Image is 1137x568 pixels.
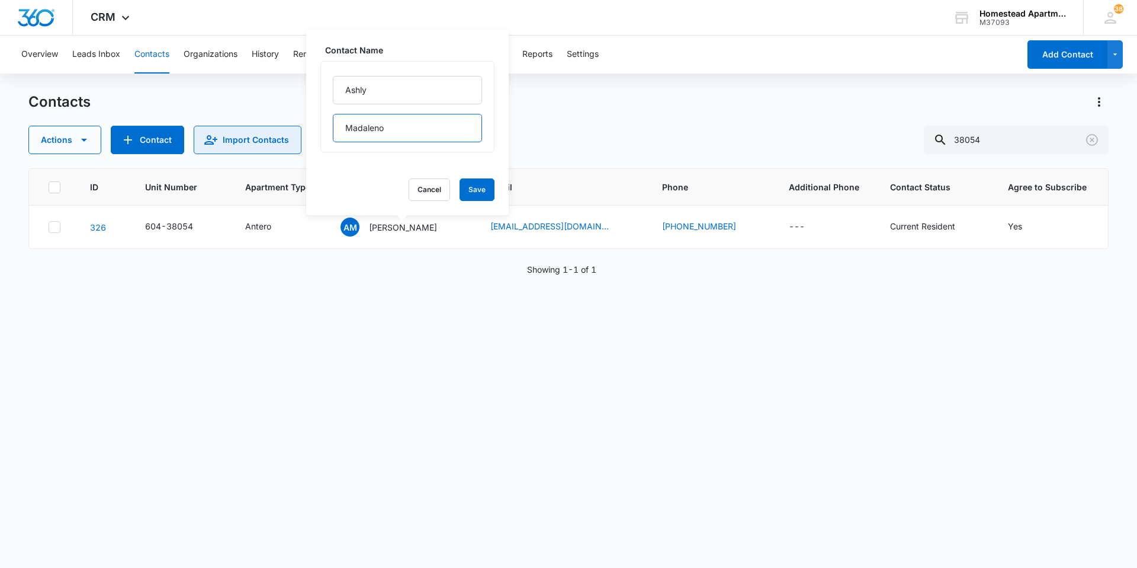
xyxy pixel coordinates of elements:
button: Actions [1090,92,1109,111]
div: Phone - (970) 744-0317 - Select to Edit Field [662,220,757,234]
span: AM [341,218,359,237]
button: History [252,36,279,74]
button: Organizations [184,36,237,74]
span: Apartment Type [245,181,313,193]
div: Additional Phone - - Select to Edit Field [789,220,826,234]
button: Settings [567,36,599,74]
button: Add Contact [111,126,184,154]
h1: Contacts [28,93,91,111]
span: CRM [91,11,115,23]
span: Contact Status [890,181,962,193]
button: Contacts [134,36,169,74]
span: ID [90,181,99,193]
span: Phone [662,181,743,193]
div: Contact Status - Current Resident - Select to Edit Field [890,220,977,234]
p: [PERSON_NAME] [369,221,437,234]
div: notifications count [1114,4,1123,14]
input: Last Name [333,114,482,142]
button: Reports [522,36,553,74]
button: Clear [1083,130,1101,149]
div: --- [789,220,805,234]
div: Apartment Type - Antero - Select to Edit Field [245,220,293,234]
div: Unit Number - 604-38054 - Select to Edit Field [145,220,214,234]
input: Search Contacts [924,126,1109,154]
div: Agree to Subscribe - Yes - Select to Edit Field [1008,220,1043,234]
label: Contact Name [325,44,499,56]
span: Agree to Subscribe [1008,181,1089,193]
div: Yes [1008,220,1022,232]
div: Email - madaleno1515@gmail.com - Select to Edit Field [490,220,630,234]
button: Actions [28,126,101,154]
div: Contact Name - Ashly Madaleno - Select to Edit Field [341,218,458,237]
div: Current Resident [890,220,955,232]
div: account id [979,18,1066,27]
span: Additional Phone [789,181,862,193]
span: 38 [1114,4,1123,14]
button: Rent Offerings [293,36,349,74]
input: First Name [333,76,482,104]
div: 604-38054 [145,220,193,232]
button: Import Contacts [194,126,301,154]
button: Add Contact [1027,40,1107,69]
div: account name [979,9,1066,18]
span: Email [490,181,617,193]
p: Showing 1-1 of 1 [527,263,596,276]
a: [EMAIL_ADDRESS][DOMAIN_NAME] [490,220,609,232]
a: Navigate to contact details page for Ashly Madaleno [90,222,106,232]
span: Unit Number [145,181,217,193]
button: Overview [21,36,58,74]
button: Cancel [409,178,450,201]
a: [PHONE_NUMBER] [662,220,736,232]
div: Antero [245,220,271,232]
button: Leads Inbox [72,36,120,74]
button: Save [460,178,494,201]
